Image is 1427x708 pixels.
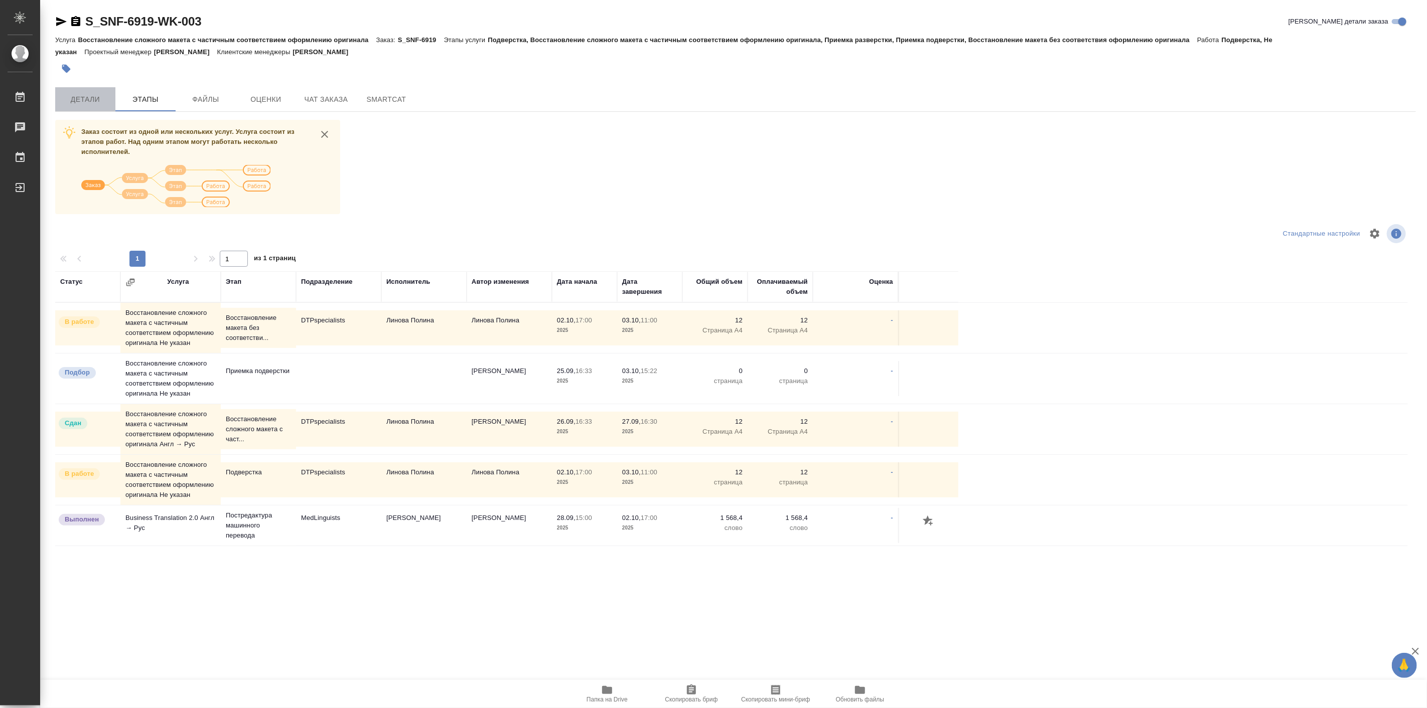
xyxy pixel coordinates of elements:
[687,513,743,523] p: 1 568,4
[386,277,431,287] div: Исполнитель
[70,16,82,28] button: Скопировать ссылку
[1280,226,1363,242] div: split button
[836,696,885,703] span: Обновить файлы
[622,468,641,476] p: 03.10,
[488,36,1197,44] p: Подверстка, Восстановление сложного макета с частичным соответствием оформлению оригинала, Приемк...
[467,462,552,497] td: Линова Полина
[753,477,808,487] p: страница
[557,376,612,386] p: 2025
[622,477,677,487] p: 2025
[472,277,529,287] div: Автор изменения
[55,36,78,44] p: Услуга
[587,696,628,703] span: Папка на Drive
[301,277,353,287] div: Подразделение
[444,36,488,44] p: Этапы услуги
[296,462,381,497] td: DTPspecialists
[753,376,808,386] p: страница
[376,36,398,44] p: Заказ:
[753,277,808,297] div: Оплачиваемый объем
[687,467,743,477] p: 12
[649,680,734,708] button: Скопировать бриф
[381,462,467,497] td: Линова Полина
[753,513,808,523] p: 1 568,4
[622,376,677,386] p: 2025
[226,467,291,477] p: Подверстка
[920,513,937,530] button: Добавить оценку
[557,427,612,437] p: 2025
[891,514,893,521] a: -
[891,316,893,324] a: -
[622,514,641,521] p: 02.10,
[687,315,743,325] p: 12
[154,48,217,56] p: [PERSON_NAME]
[65,368,90,378] p: Подбор
[622,367,641,375] p: 03.10,
[753,366,808,376] p: 0
[818,680,902,708] button: Обновить файлы
[576,418,592,425] p: 16:33
[557,367,576,375] p: 25.09,
[687,366,743,376] p: 0
[641,514,657,521] p: 17:00
[687,477,743,487] p: страница
[85,15,201,28] a: S_SNF-6919-WK-003
[226,313,291,343] p: Восстановление макета без соответстви...
[753,523,808,533] p: слово
[622,523,677,533] p: 2025
[226,277,241,287] div: Этап
[182,93,230,106] span: Файлы
[317,127,332,142] button: close
[55,16,67,28] button: Скопировать ссылку для ЯМессенджера
[1387,224,1408,243] span: Посмотреть информацию
[65,317,94,327] p: В работе
[734,680,818,708] button: Скопировать мини-бриф
[65,418,81,428] p: Сдан
[65,514,99,524] p: Выполнен
[687,427,743,437] p: Страница А4
[557,316,576,324] p: 02.10,
[296,508,381,543] td: MedLinguists
[622,418,641,425] p: 27.09,
[226,510,291,541] p: Постредактура машинного перевода
[641,418,657,425] p: 16:30
[557,523,612,533] p: 2025
[65,469,94,479] p: В работе
[687,325,743,335] p: Страница А4
[121,93,170,106] span: Этапы
[687,417,743,427] p: 12
[891,367,893,375] a: -
[1392,653,1417,678] button: 🙏
[741,696,810,703] span: Скопировать мини-бриф
[1197,36,1222,44] p: Работа
[869,277,893,287] div: Оценка
[381,310,467,345] td: Линова Полина
[78,36,376,44] p: Восстановление сложного макета с частичным соответствием оформлению оригинала
[753,467,808,477] p: 12
[120,353,221,404] td: Восстановление сложного макета с частичным соответствием оформлению оригинала Не указан
[1289,17,1388,27] span: [PERSON_NAME] детали заказа
[467,508,552,543] td: [PERSON_NAME]
[120,455,221,505] td: Восстановление сложного макета с частичным соответствием оформлению оригинала Не указан
[362,93,410,106] span: SmartCat
[226,414,291,444] p: Восстановление сложного макета с част...
[576,514,592,521] p: 15:00
[622,427,677,437] p: 2025
[641,316,657,324] p: 11:00
[557,418,576,425] p: 26.09,
[891,418,893,425] a: -
[226,366,291,376] p: Приемка подверстки
[61,93,109,106] span: Детали
[1396,655,1413,676] span: 🙏
[167,277,189,287] div: Услуга
[576,367,592,375] p: 16:33
[753,315,808,325] p: 12
[296,412,381,447] td: DTPspecialists
[557,277,597,287] div: Дата начала
[687,523,743,533] p: слово
[753,427,808,437] p: Страница А4
[576,316,592,324] p: 17:00
[120,508,221,543] td: Business Translation 2.0 Англ → Рус
[557,477,612,487] p: 2025
[81,128,295,155] span: Заказ состоит из одной или нескольких услуг. Услуга состоит из этапов работ. Над одним этапом мог...
[753,417,808,427] p: 12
